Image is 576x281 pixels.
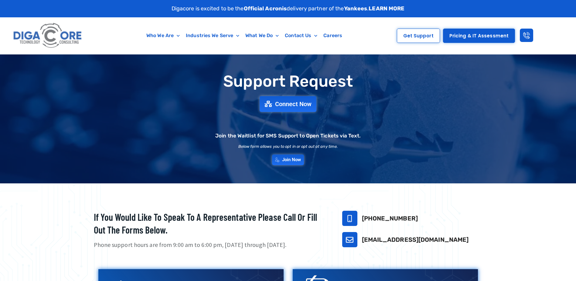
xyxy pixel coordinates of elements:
[272,154,304,165] a: Join Now
[12,20,84,51] img: Digacore logo 1
[183,29,242,43] a: Industries We Serve
[362,236,469,243] a: [EMAIL_ADDRESS][DOMAIN_NAME]
[282,158,301,162] span: Join Now
[342,232,357,247] a: support@digacore.com
[113,29,375,43] nav: Menu
[79,73,498,90] h1: Support Request
[94,241,327,249] p: Phone support hours are from 9:00 am to 6:00 pm, [DATE] through [DATE].
[282,29,320,43] a: Contact Us
[362,215,418,222] a: [PHONE_NUMBER]
[238,144,338,148] h2: Below form allows you to opt in or opt out at any time.
[320,29,345,43] a: Careers
[172,5,405,13] p: Digacore is excited to be the delivery partner of the .
[344,5,367,12] strong: Yankees
[397,29,440,43] a: Get Support
[94,211,327,236] h2: If you would like to speak to a representative please call or fill out the forms below.
[143,29,183,43] a: Who We Are
[215,133,361,138] h2: Join the Waitlist for SMS Support to Open Tickets via Text.
[443,29,515,43] a: Pricing & IT Assessment
[260,96,316,112] a: Connect Now
[449,33,509,38] span: Pricing & IT Assessment
[342,211,357,226] a: 732-646-5725
[244,5,287,12] strong: Official Acronis
[275,101,312,107] span: Connect Now
[242,29,282,43] a: What We Do
[403,33,434,38] span: Get Support
[369,5,404,12] a: LEARN MORE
